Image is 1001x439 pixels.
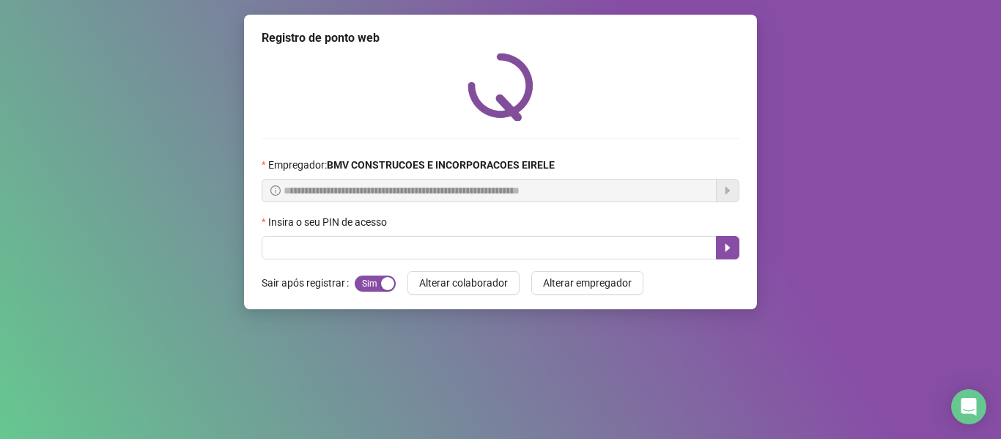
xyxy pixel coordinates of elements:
img: QRPoint [468,53,533,121]
span: caret-right [722,242,734,254]
span: Empregador : [268,157,555,173]
strong: BMV CONSTRUCOES E INCORPORACOES EIRELE [327,159,555,171]
button: Alterar empregador [531,271,643,295]
button: Alterar colaborador [407,271,520,295]
span: info-circle [270,185,281,196]
div: Open Intercom Messenger [951,389,986,424]
label: Sair após registrar [262,271,355,295]
span: Alterar empregador [543,275,632,291]
div: Registro de ponto web [262,29,739,47]
span: Alterar colaborador [419,275,508,291]
label: Insira o seu PIN de acesso [262,214,396,230]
